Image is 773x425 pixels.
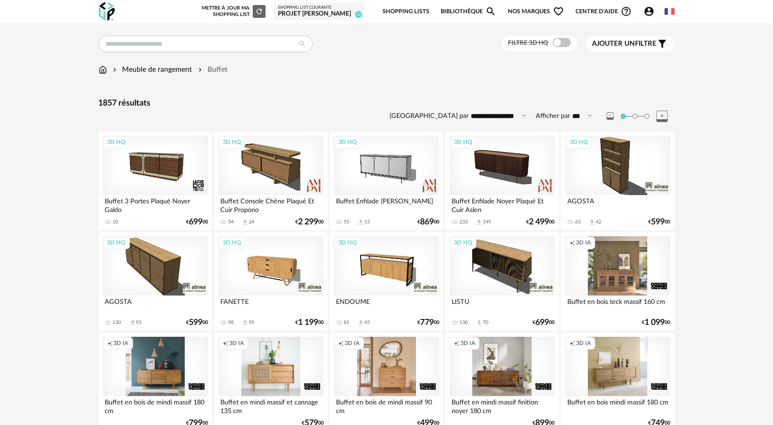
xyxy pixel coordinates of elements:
[460,340,475,347] span: 3D IA
[228,319,234,326] div: 98
[107,340,113,347] span: Creation icon
[576,239,591,246] span: 3D IA
[642,319,671,326] div: € 00
[219,136,245,148] div: 3D HQ
[218,296,323,314] div: FANETTE
[570,340,575,347] span: Creation icon
[449,195,554,213] div: Buffet Enfilade Noyer Plaqué Et Cuir Aslen
[99,2,115,21] img: OXP
[345,340,360,347] span: 3D IA
[592,39,657,48] span: filtre
[278,5,360,11] div: Shopping List courante
[576,340,591,347] span: 3D IA
[364,319,370,326] div: 45
[417,219,439,225] div: € 00
[357,319,364,326] span: Download icon
[390,112,469,121] label: [GEOGRAPHIC_DATA] par
[483,319,488,326] div: 70
[278,10,360,18] div: Projet [PERSON_NAME]
[99,64,107,75] img: svg+xml;base64,PHN2ZyB3aWR0aD0iMTYiIGhlaWdodD0iMTciIHZpZXdCb3g9IjAgMCAxNiAxNyIgZmlsbD0ibm9uZSIgeG...
[364,219,370,225] div: 13
[645,319,665,326] span: 1 099
[111,64,118,75] img: svg+xml;base64,PHN2ZyB3aWR0aD0iMTYiIGhlaWdodD0iMTYiIHZpZXdCb3g9IjAgMCAxNiAxNiIgZmlsbD0ibm9uZSIgeG...
[338,340,344,347] span: Creation icon
[576,6,632,17] span: Centre d'aideHelp Circle Outline icon
[592,40,635,47] span: Ajouter un
[649,219,671,225] div: € 00
[533,319,555,326] div: € 00
[553,6,564,17] span: Heart Outline icon
[420,219,434,225] span: 869
[295,219,324,225] div: € 00
[103,136,130,148] div: 3D HQ
[330,132,443,230] a: 3D HQ Buffet Enfilade [PERSON_NAME] 55 Download icon 13 €86900
[229,340,244,347] span: 3D IA
[334,136,361,148] div: 3D HQ
[334,296,439,314] div: ENDOUME
[665,6,675,16] img: fr
[459,319,468,326] div: 130
[536,112,570,121] label: Afficher par
[298,219,318,225] span: 2 299
[355,11,362,18] span: 22
[527,219,555,225] div: € 00
[570,239,575,246] span: Creation icon
[657,38,668,49] span: Filter icon
[575,219,581,225] div: 63
[111,64,192,75] div: Meuble de rangement
[449,296,554,314] div: LISTU
[330,232,443,331] a: 3D HQ ENDOUME 81 Download icon 45 €77900
[383,1,429,22] a: Shopping Lists
[485,6,496,17] span: Magnify icon
[644,6,659,17] span: Account Circle icon
[561,232,674,331] a: Creation icon 3D IA Buffet en bois teck massif 160 cm €1 09900
[214,132,327,230] a: 3D HQ Buffet Console Chêne Plaqué Et Cuir Propono 54 Download icon 24 €2 29900
[344,319,349,326] div: 81
[334,396,439,414] div: Buffet en bois de mindi massif 90 cm
[223,340,228,347] span: Creation icon
[459,219,468,225] div: 233
[561,132,674,230] a: 3D HQ AGOSTA 63 Download icon 42 €59900
[186,319,208,326] div: € 00
[529,219,549,225] span: 2 499
[441,1,496,22] a: BibliothèqueMagnify icon
[621,6,632,17] span: Help Circle Outline icon
[334,195,439,213] div: Buffet Enfilade [PERSON_NAME]
[129,319,136,326] span: Download icon
[103,396,208,414] div: Buffet en bois de mindi massif 180 cm
[278,5,360,18] a: Shopping List courante Projet [PERSON_NAME] 22
[596,219,601,225] div: 42
[565,296,670,314] div: Buffet en bois teck massif 160 cm
[103,296,208,314] div: AGOSTA
[99,232,212,331] a: 3D HQ AGOSTA 130 Download icon 93 €59900
[249,319,254,326] div: 59
[218,195,323,213] div: Buffet Console Chêne Plaqué Et Cuir Propono
[103,237,130,249] div: 3D HQ
[214,232,327,331] a: 3D HQ FANETTE 98 Download icon 59 €1 19900
[334,237,361,249] div: 3D HQ
[200,5,266,18] div: Mettre à jour ma Shopping List
[508,40,549,46] span: Filtre 3D HQ
[536,319,549,326] span: 699
[344,219,349,225] div: 55
[219,237,245,249] div: 3D HQ
[228,219,234,225] div: 54
[445,232,559,331] a: 3D HQ LISTU 130 Download icon 70 €69900
[218,396,323,414] div: Buffet en mindi massif et cannage 135 cm
[483,219,491,225] div: 149
[454,340,459,347] span: Creation icon
[186,219,208,225] div: € 00
[113,319,121,326] div: 130
[103,195,208,213] div: Buffet 3 Portes Plaqué Noyer Galdo
[249,219,254,225] div: 24
[298,319,318,326] span: 1 199
[189,219,203,225] span: 699
[450,136,476,148] div: 3D HQ
[586,36,675,52] button: Ajouter unfiltre Filter icon
[242,319,249,326] span: Download icon
[189,319,203,326] span: 599
[565,396,670,414] div: Buffet en bois mindi massif 180 cm
[420,319,434,326] span: 779
[508,1,564,22] span: Nos marques
[476,319,483,326] span: Download icon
